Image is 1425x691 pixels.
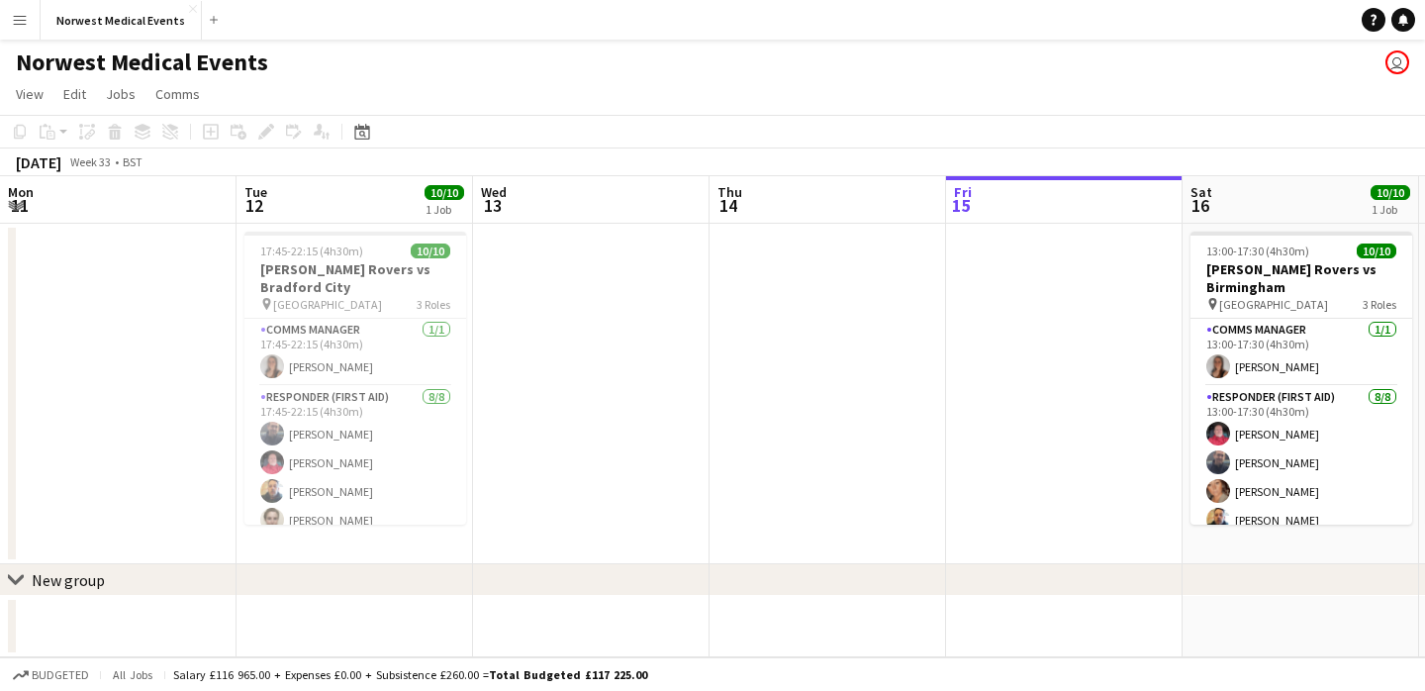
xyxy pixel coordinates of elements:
span: Mon [8,183,34,201]
span: Wed [481,183,507,201]
span: 13 [478,194,507,217]
span: 10/10 [1371,185,1410,200]
span: All jobs [109,667,156,682]
span: Total Budgeted £117 225.00 [489,667,647,682]
a: Edit [55,81,94,107]
h1: Norwest Medical Events [16,48,268,77]
app-card-role: Responder (First Aid)8/817:45-22:15 (4h30m)[PERSON_NAME][PERSON_NAME][PERSON_NAME][PERSON_NAME] [244,386,466,654]
span: 13:00-17:30 (4h30m) [1206,244,1309,258]
span: [GEOGRAPHIC_DATA] [273,297,382,312]
span: 17:45-22:15 (4h30m) [260,244,363,258]
div: 1 Job [1372,202,1409,217]
span: [GEOGRAPHIC_DATA] [1219,297,1328,312]
app-job-card: 17:45-22:15 (4h30m)10/10[PERSON_NAME] Rovers vs Bradford City [GEOGRAPHIC_DATA]3 RolesComms Manag... [244,232,466,525]
span: Budgeted [32,668,89,682]
span: 10/10 [425,185,464,200]
span: 3 Roles [1363,297,1396,312]
button: Norwest Medical Events [41,1,202,40]
span: Sat [1190,183,1212,201]
h3: [PERSON_NAME] Rovers vs Birmingham [1190,260,1412,296]
span: Week 33 [65,154,115,169]
span: Edit [63,85,86,103]
span: Tue [244,183,267,201]
span: 12 [241,194,267,217]
a: Comms [147,81,208,107]
span: View [16,85,44,103]
span: Jobs [106,85,136,103]
span: 14 [714,194,742,217]
app-card-role: Comms Manager1/113:00-17:30 (4h30m)[PERSON_NAME] [1190,319,1412,386]
app-user-avatar: Rory Murphy [1385,50,1409,74]
div: [DATE] [16,152,61,172]
span: 10/10 [1357,244,1396,258]
app-card-role: Responder (First Aid)8/813:00-17:30 (4h30m)[PERSON_NAME][PERSON_NAME][PERSON_NAME][PERSON_NAME] [1190,386,1412,654]
div: BST [123,154,142,169]
span: 11 [5,194,34,217]
span: Thu [717,183,742,201]
app-job-card: 13:00-17:30 (4h30m)10/10[PERSON_NAME] Rovers vs Birmingham [GEOGRAPHIC_DATA]3 RolesComms Manager1... [1190,232,1412,525]
span: 10/10 [411,244,450,258]
div: 1 Job [426,202,463,217]
h3: [PERSON_NAME] Rovers vs Bradford City [244,260,466,296]
a: Jobs [98,81,143,107]
a: View [8,81,51,107]
button: Budgeted [10,664,92,686]
span: 16 [1187,194,1212,217]
span: 3 Roles [417,297,450,312]
div: New group [32,570,105,590]
span: Fri [954,183,972,201]
span: 15 [951,194,972,217]
div: Salary £116 965.00 + Expenses £0.00 + Subsistence £260.00 = [173,667,647,682]
span: Comms [155,85,200,103]
app-card-role: Comms Manager1/117:45-22:15 (4h30m)[PERSON_NAME] [244,319,466,386]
